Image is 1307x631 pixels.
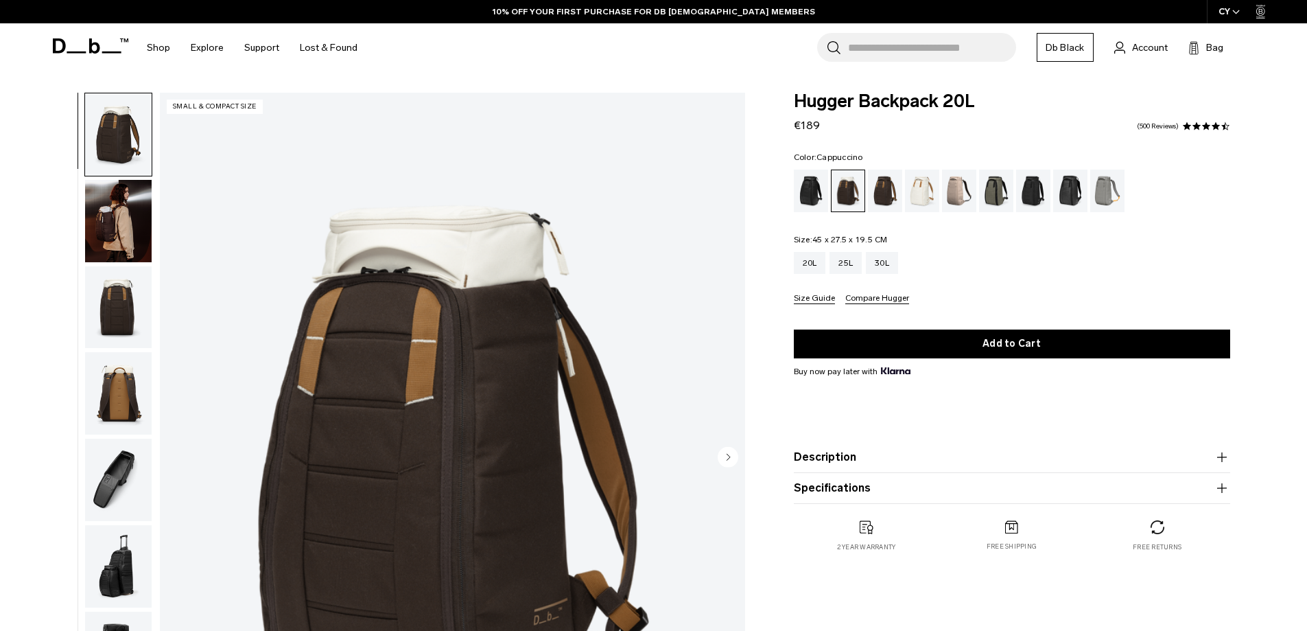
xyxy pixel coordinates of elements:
a: 20L [794,252,826,274]
button: Compare Hugger [845,294,909,304]
p: Free shipping [987,542,1037,551]
span: Account [1132,41,1168,55]
a: Db Black [1037,33,1094,62]
span: Buy now pay later with [794,365,910,378]
a: Reflective Black [1053,170,1087,212]
button: Size Guide [794,294,835,304]
nav: Main Navigation [137,23,368,72]
img: Hugger Backpack 20L Cappuccino [85,180,152,262]
a: 25L [829,252,862,274]
a: Account [1114,39,1168,56]
button: Hugger Backpack 20L Cappuccino [84,352,152,435]
a: Fogbow Beige [942,170,976,212]
a: 500 reviews [1137,123,1179,130]
img: Hugger Backpack 20L Cappuccino [85,352,152,435]
a: Espresso [868,170,902,212]
a: Explore [191,23,224,72]
a: Black Out [794,170,828,212]
legend: Color: [794,153,863,161]
img: Hugger Backpack 20L Cappuccino [85,93,152,176]
img: Hugger Backpack 20L Cappuccino [85,525,152,608]
span: 45 x 27.5 x 19.5 CM [812,235,888,244]
a: Oatmilk [905,170,939,212]
button: Hugger Backpack 20L Cappuccino [84,93,152,176]
span: Hugger Backpack 20L [794,93,1230,111]
button: Hugger Backpack 20L Cappuccino [84,438,152,522]
span: Bag [1206,41,1223,55]
a: Shop [147,23,170,72]
span: Cappuccino [816,152,863,162]
span: €189 [794,119,820,132]
a: 10% OFF YOUR FIRST PURCHASE FOR DB [DEMOGRAPHIC_DATA] MEMBERS [493,5,815,18]
button: Bag [1188,39,1223,56]
a: Support [244,23,279,72]
p: Small & Compact Size [167,100,263,114]
a: Lost & Found [300,23,357,72]
button: Description [794,449,1230,466]
a: Charcoal Grey [1016,170,1050,212]
img: {"height" => 20, "alt" => "Klarna"} [881,367,910,374]
img: Hugger Backpack 20L Cappuccino [85,439,152,521]
a: 30L [866,252,898,274]
p: Free returns [1133,542,1181,552]
button: Hugger Backpack 20L Cappuccino [84,525,152,608]
button: Add to Cart [794,330,1230,358]
a: Cappuccino [831,170,865,212]
a: Sand Grey [1090,170,1125,212]
button: Hugger Backpack 20L Cappuccino [84,266,152,349]
button: Next slide [718,446,738,470]
legend: Size: [794,236,888,244]
button: Hugger Backpack 20L Cappuccino [84,179,152,263]
button: Specifications [794,480,1230,496]
img: Hugger Backpack 20L Cappuccino [85,266,152,349]
p: 2 year warranty [837,542,896,552]
a: Forest Green [979,170,1013,212]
